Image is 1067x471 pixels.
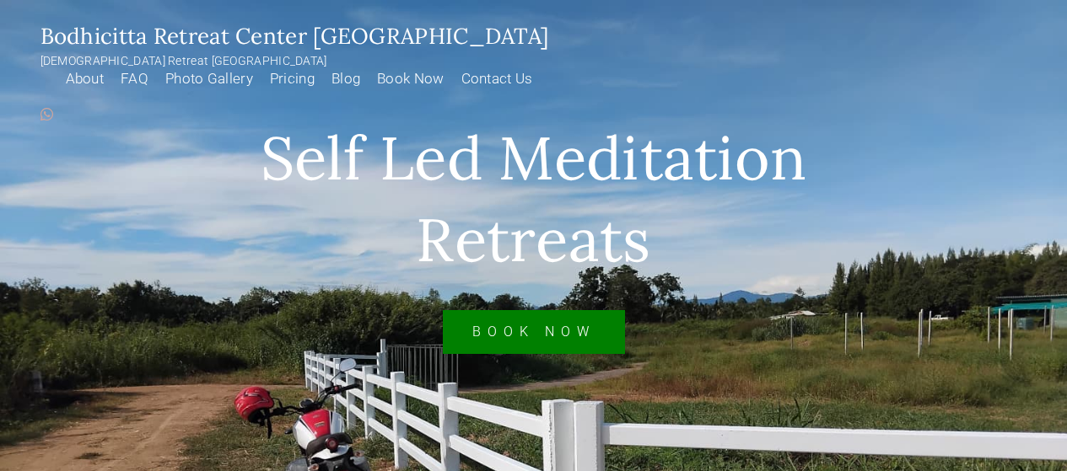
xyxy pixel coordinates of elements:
[257,70,319,99] a: Pricing
[53,70,109,99] a: About
[40,53,549,70] p: [DEMOGRAPHIC_DATA] Retreat [GEOGRAPHIC_DATA]
[40,22,549,50] a: Bodhicitta Retreat Center [GEOGRAPHIC_DATA]
[443,310,625,355] a: Book Now
[240,117,827,281] h1: Self Led Meditation Retreats
[153,70,257,99] a: Photo Gallery
[364,70,448,99] a: Book Now
[319,70,364,99] a: Blog
[449,70,537,99] a: Contact Us
[108,70,153,99] a: FAQ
